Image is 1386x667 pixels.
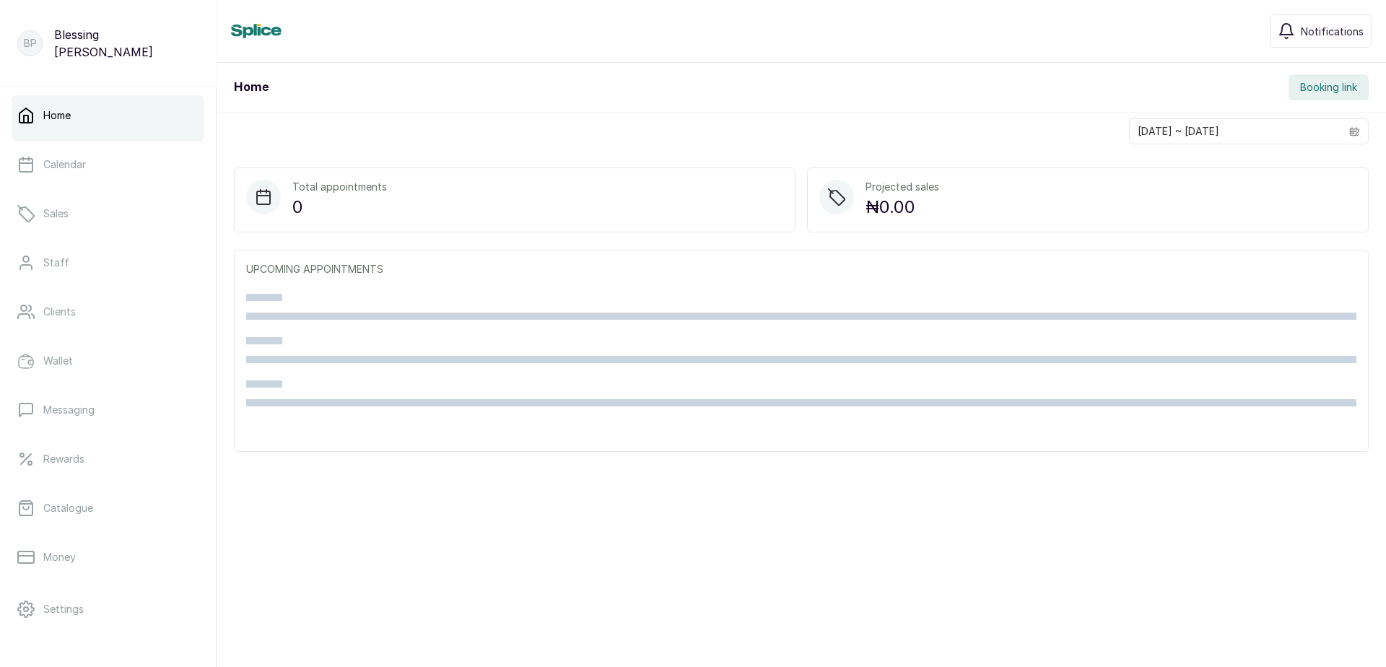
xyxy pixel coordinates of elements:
p: Catalogue [43,501,93,515]
a: Staff [12,243,204,283]
h1: Home [234,79,269,96]
button: Booking link [1289,74,1369,100]
p: Home [43,108,71,123]
p: ₦0.00 [866,194,939,220]
p: Projected sales [866,180,939,194]
p: Blessing [PERSON_NAME] [54,26,199,61]
button: Notifications [1270,14,1372,48]
a: Wallet [12,341,204,381]
p: Sales [43,206,69,221]
a: Money [12,537,204,577]
p: BP [24,36,37,51]
span: Booking link [1300,80,1357,95]
p: Clients [43,305,76,319]
a: Sales [12,193,204,234]
p: Messaging [43,403,95,417]
a: Calendar [12,144,204,185]
a: Rewards [12,439,204,479]
p: Settings [43,602,84,616]
p: Rewards [43,452,84,466]
a: Messaging [12,390,204,430]
a: Clients [12,292,204,332]
svg: calendar [1349,126,1359,136]
p: Money [43,550,76,564]
a: Settings [12,589,204,629]
a: Catalogue [12,488,204,528]
p: UPCOMING APPOINTMENTS [246,262,1356,276]
p: Wallet [43,354,73,368]
p: 0 [292,194,387,220]
input: Select date [1130,119,1341,144]
p: Staff [43,256,69,270]
p: Calendar [43,157,86,172]
span: Notifications [1301,24,1364,39]
a: Home [12,95,204,136]
p: Total appointments [292,180,387,194]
